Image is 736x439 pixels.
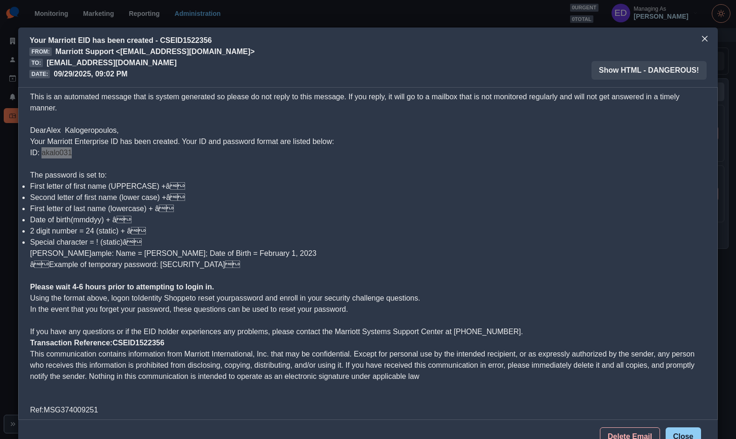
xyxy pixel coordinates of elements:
[30,192,706,203] li: Second letter of first name (lower case) +â
[30,248,706,259] p: [PERSON_NAME]ample: Name = [PERSON_NAME]; Date of Birth = February 1, 2023
[29,70,50,78] span: Date:
[30,226,706,237] li: 2 digit number = 24 (static) + â
[30,137,334,157] span: Your Marriott Enterprise ID has been created. Your ID and password format are listed below: ID: a...
[112,339,164,347] a: CSEID1522356
[30,305,348,313] span: In the event that you forget your password, these questions can be used to reset your password.
[29,35,255,46] p: Your Marriott EID has been created - CSEID1522356
[47,57,177,69] p: [EMAIL_ADDRESS][DOMAIN_NAME]
[30,216,70,224] span: Date of birth
[30,339,166,347] strong: Transaction Reference:
[30,114,706,136] p: Alex Kalogeropoulos,
[30,214,706,226] li: (mmddyy) + â
[30,326,706,337] p: If you have any questions or if the EID holder experiences any problems, please contact the Marri...
[30,259,706,270] p: âExample of temporary password: [SECURITY_DATA]
[30,93,679,112] span: This is an automated message that is system generated so please do not reply to this message. If ...
[30,294,231,302] span: Using the format above, logon to to reset your
[30,294,420,302] span: password and enroll in your security challenge questions.
[30,181,706,192] li: First letter of first name (UPPERCASE) +â
[54,69,127,80] p: 09/29/2025, 09:02 PM
[30,283,214,291] strong: Please wait 4-6 hours prior to attempting to login in.
[29,48,51,56] span: From:
[30,203,706,214] li: First letter of last name (lowercase) + â
[592,61,707,80] button: Show HTML - DANGEROUS!
[29,59,42,67] span: To:
[30,237,706,248] li: Special character = ! (static)â
[30,170,706,181] p: The password is set to:
[30,405,706,416] div: Ref:MSG374009251
[697,31,712,46] button: Close
[55,46,255,57] p: Marriott Support <[EMAIL_ADDRESS][DOMAIN_NAME]>
[30,126,46,134] span: Dear
[138,294,190,302] a: Identity Shoppe
[30,350,695,380] span: This communication contains information from Marriott International, Inc. that may be confidentia...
